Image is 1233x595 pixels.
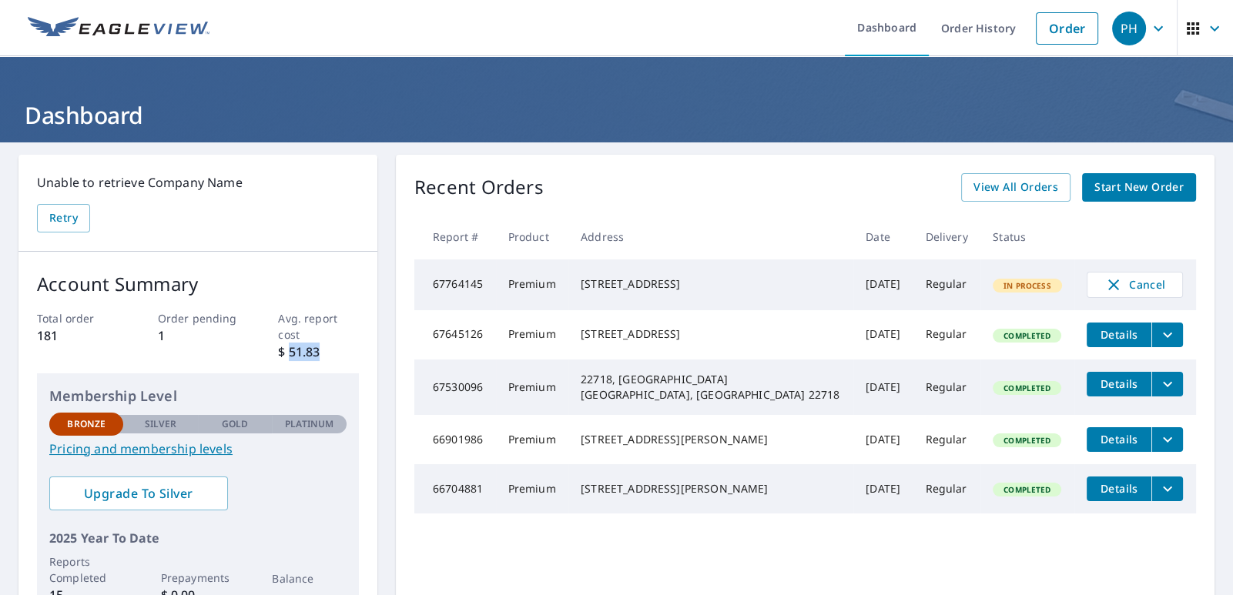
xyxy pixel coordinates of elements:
[161,570,235,586] p: Prepayments
[581,481,841,496] div: [STREET_ADDRESS][PERSON_NAME]
[980,214,1074,259] th: Status
[1096,432,1142,446] span: Details
[1103,276,1167,294] span: Cancel
[913,259,980,310] td: Regular
[49,529,347,547] p: 2025 Year To Date
[568,214,853,259] th: Address
[994,435,1060,446] span: Completed
[414,464,496,513] td: 66704881
[581,276,841,292] div: [STREET_ADDRESS]
[1096,376,1142,391] span: Details
[496,259,569,310] td: Premium
[1036,12,1098,45] a: Order
[853,415,913,464] td: [DATE]
[158,310,238,326] p: Order pending
[67,417,106,431] p: Bronze
[1087,323,1151,347] button: detailsBtn-67645126
[913,359,980,415] td: Regular
[158,326,238,345] p: 1
[278,343,358,361] p: $ 51.83
[1151,372,1183,396] button: filesDropdownBtn-67530096
[37,270,359,298] p: Account Summary
[853,310,913,359] td: [DATE]
[913,415,980,464] td: Regular
[18,99,1215,131] h1: Dashboard
[496,214,569,259] th: Product
[37,310,117,326] p: Total order
[414,214,496,259] th: Report #
[1087,427,1151,452] button: detailsBtn-66901986
[581,432,841,447] div: [STREET_ADDRESS][PERSON_NAME]
[994,383,1060,393] span: Completed
[1087,372,1151,396] button: detailsBtn-67530096
[62,485,216,502] span: Upgrade To Silver
[37,326,117,345] p: 181
[853,359,913,415] td: [DATE]
[1082,173,1196,202] a: Start New Order
[272,570,346,587] p: Balance
[414,359,496,415] td: 67530096
[414,173,544,202] p: Recent Orders
[496,310,569,359] td: Premium
[496,415,569,464] td: Premium
[994,484,1060,495] span: Completed
[913,310,980,359] td: Regular
[37,204,90,232] button: Retry
[1094,178,1184,197] span: Start New Order
[581,372,841,403] div: 22718, [GEOGRAPHIC_DATA] [GEOGRAPHIC_DATA], [GEOGRAPHIC_DATA] 22718
[414,415,496,464] td: 66901986
[1151,427,1183,452] button: filesDropdownBtn-66901986
[853,259,913,310] td: [DATE]
[414,259,496,310] td: 67764145
[49,553,123,586] p: Reports Completed
[1112,12,1146,45] div: PH
[581,326,841,342] div: [STREET_ADDRESS]
[994,280,1060,291] span: In Process
[222,417,248,431] p: Gold
[414,310,496,359] td: 67645126
[853,464,913,513] td: [DATE]
[1151,323,1183,347] button: filesDropdownBtn-67645126
[49,209,78,228] span: Retry
[1087,272,1183,298] button: Cancel
[28,17,209,40] img: EV Logo
[1096,481,1142,496] span: Details
[1151,476,1183,501] button: filesDropdownBtn-66704881
[913,464,980,513] td: Regular
[913,214,980,259] th: Delivery
[37,173,359,192] p: Unable to retrieve Company Name
[285,417,333,431] p: Platinum
[49,386,347,406] p: Membership Level
[278,310,358,343] p: Avg. report cost
[853,214,913,259] th: Date
[145,417,177,431] p: Silver
[1096,327,1142,342] span: Details
[496,464,569,513] td: Premium
[49,440,347,458] a: Pricing and membership levels
[994,330,1060,341] span: Completed
[973,178,1058,197] span: View All Orders
[49,476,228,510] a: Upgrade To Silver
[1087,476,1151,501] button: detailsBtn-66704881
[961,173,1070,202] a: View All Orders
[496,359,569,415] td: Premium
